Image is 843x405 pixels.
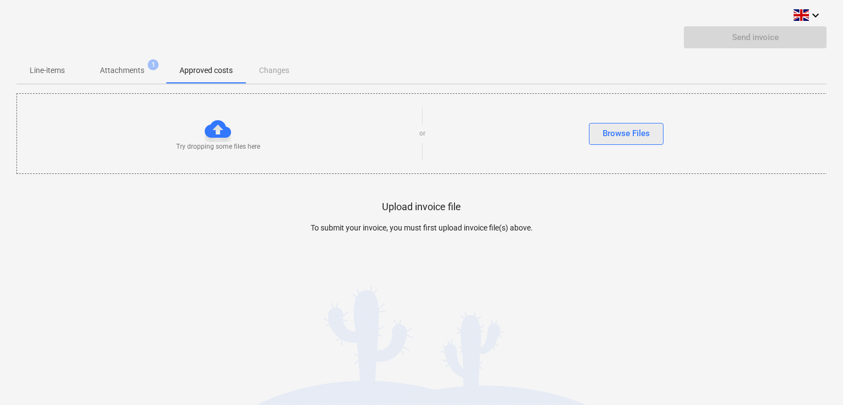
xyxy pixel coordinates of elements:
[179,65,233,76] p: Approved costs
[176,142,260,151] p: Try dropping some files here
[148,59,159,70] span: 1
[219,222,624,234] p: To submit your invoice, you must first upload invoice file(s) above.
[809,9,822,22] i: keyboard_arrow_down
[589,123,664,145] button: Browse Files
[603,126,650,140] div: Browse Files
[419,129,425,138] p: or
[382,200,461,213] p: Upload invoice file
[30,65,65,76] p: Line-items
[16,93,828,174] div: Try dropping some files hereorBrowse Files
[100,65,144,76] p: Attachments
